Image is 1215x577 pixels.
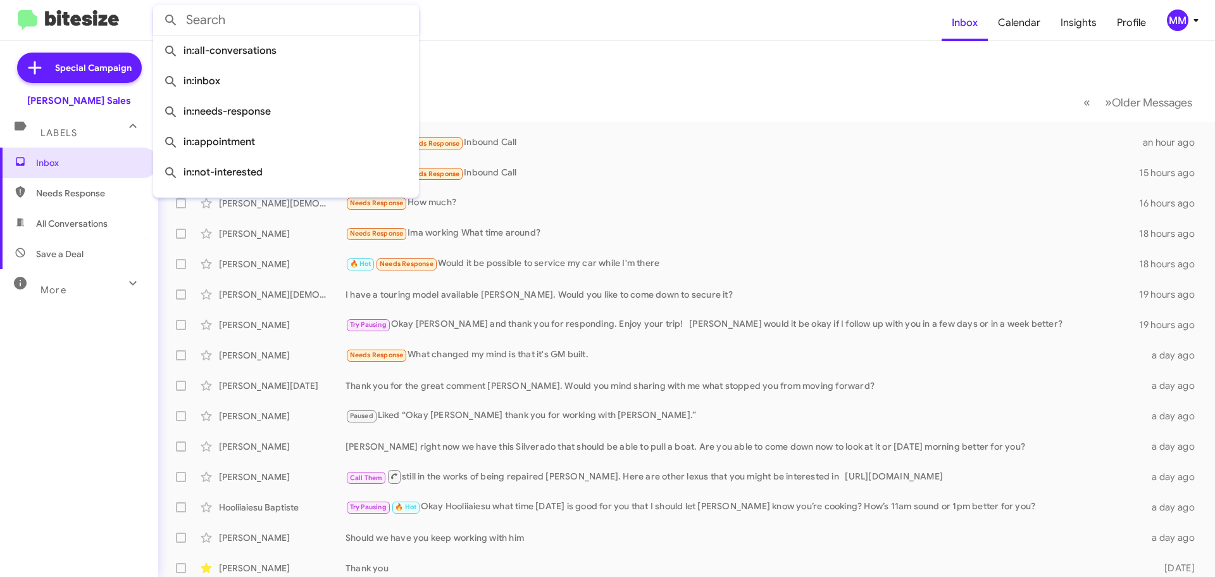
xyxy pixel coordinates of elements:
span: 🔥 Hot [395,503,416,511]
span: « [1083,94,1090,110]
div: [PERSON_NAME] Sales [27,94,131,107]
div: Would it be possible to service my car while I'm there [346,257,1139,271]
div: 18 hours ago [1139,227,1205,240]
div: a day ago [1144,501,1205,514]
div: How much? [346,196,1139,210]
a: Special Campaign [17,53,142,83]
div: 19 hours ago [1139,288,1205,301]
div: MM [1167,10,1188,31]
div: Okay [PERSON_NAME] and thank you for responding. Enjoy your trip! [PERSON_NAME] would it be okay ... [346,317,1139,332]
div: a day ago [1144,440,1205,453]
div: a day ago [1144,410,1205,422]
div: a day ago [1144,471,1205,483]
button: Next [1097,89,1200,115]
div: [PERSON_NAME] [219,410,346,422]
div: [PERSON_NAME] [219,440,346,453]
span: Try Pausing [350,503,387,511]
span: Needs Response [36,187,144,200]
div: a day ago [1144,379,1205,392]
span: » [1105,94,1112,110]
span: Needs Response [350,199,404,207]
div: [PERSON_NAME] right now we have this Silverado that should be able to pull a boat. Are you able t... [346,440,1144,453]
div: 16 hours ago [1139,197,1205,210]
div: Thank you [346,562,1144,574]
div: Thank you for the great comment [PERSON_NAME]. Would you mind sharing with me what stopped you fr... [346,379,1144,392]
div: What changed my mind is that it's GM built. [346,348,1144,362]
span: in:inbox [163,66,409,96]
div: Should we have you keep working with him [346,531,1144,544]
div: an hour ago [1143,136,1205,149]
div: 18 hours ago [1139,258,1205,270]
div: Inbound Call [346,134,1143,150]
div: [PERSON_NAME][DATE] [219,379,346,392]
span: Needs Response [406,170,460,178]
span: Needs Response [406,139,460,148]
div: Ima working What time around? [346,226,1139,241]
a: Insights [1050,4,1107,41]
div: [PERSON_NAME][DEMOGRAPHIC_DATA] [219,288,346,301]
span: in:not-interested [163,157,409,187]
div: Okay Hooliiaiesu what time [DATE] is good for you that I should let [PERSON_NAME] know you’re coo... [346,500,1144,514]
span: Labels [40,127,77,139]
div: [PERSON_NAME][DEMOGRAPHIC_DATA] [219,197,346,210]
div: [PERSON_NAME] [219,349,346,362]
span: in:sold-verified [163,187,409,218]
div: [PERSON_NAME] [219,319,346,331]
div: 15 hours ago [1139,167,1205,179]
div: [PERSON_NAME] [219,227,346,240]
span: Needs Response [350,351,404,359]
a: Inbox [942,4,988,41]
span: Save a Deal [36,248,84,260]
div: Hooliiaiesu Baptiste [219,501,346,514]
nav: Page navigation example [1076,89,1200,115]
div: [PERSON_NAME] [219,258,346,270]
button: Previous [1076,89,1098,115]
a: Calendar [988,4,1050,41]
span: in:needs-response [163,96,409,127]
div: [PERSON_NAME] [219,531,346,544]
div: [PERSON_NAME] [219,471,346,483]
div: [DATE] [1144,562,1205,574]
span: in:appointment [163,127,409,157]
div: a day ago [1144,349,1205,362]
span: Try Pausing [350,320,387,329]
span: 🔥 Hot [350,260,371,268]
a: Profile [1107,4,1156,41]
div: I have a touring model available [PERSON_NAME]. Would you like to come down to secure it? [346,288,1139,301]
span: Needs Response [350,229,404,238]
input: Search [153,5,419,35]
div: a day ago [1144,531,1205,544]
span: Needs Response [380,260,433,268]
div: still in the works of being repaired [PERSON_NAME]. Here are other lexus that you might be intere... [346,469,1144,485]
span: Paused [350,412,373,420]
span: Older Messages [1112,96,1192,110]
span: Call Them [350,474,383,482]
div: Inbound Call [346,165,1139,181]
div: Liked “Okay [PERSON_NAME] thank you for working with [PERSON_NAME].” [346,409,1144,423]
div: 19 hours ago [1139,319,1205,331]
span: All Conversations [36,217,108,230]
span: More [40,284,66,296]
span: in:all-conversations [163,35,409,66]
span: Special Campaign [55,61,132,74]
span: Inbox [36,156,144,169]
button: MM [1156,10,1201,31]
div: [PERSON_NAME] [219,562,346,574]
